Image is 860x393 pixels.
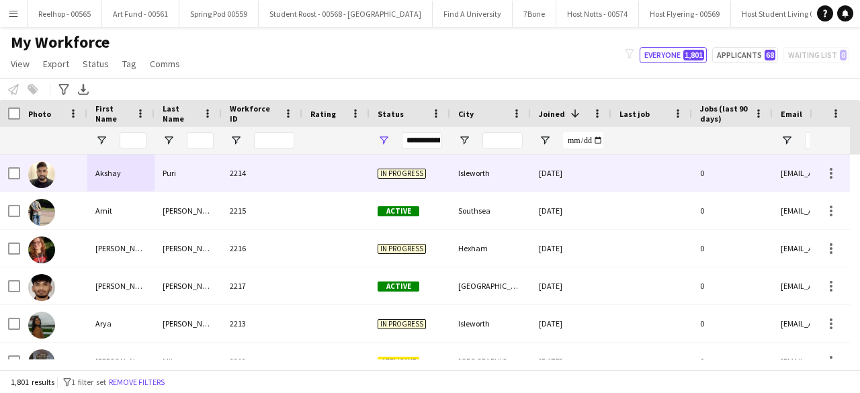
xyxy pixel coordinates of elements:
[731,1,841,27] button: Host Student Living 00547
[56,81,72,97] app-action-btn: Advanced filters
[71,377,106,387] span: 1 filter set
[222,267,302,304] div: 2217
[378,206,419,216] span: Active
[28,312,55,339] img: Arya Banerjee
[87,230,155,267] div: [PERSON_NAME]
[531,155,611,191] div: [DATE]
[310,109,336,119] span: Rating
[640,47,707,63] button: Everyone1,801
[531,267,611,304] div: [DATE]
[450,230,531,267] div: Hexham
[378,169,426,179] span: In progress
[458,109,474,119] span: City
[450,267,531,304] div: [GEOGRAPHIC_DATA]
[378,281,419,292] span: Active
[155,155,222,191] div: Puri
[28,274,55,301] img: Steven Pandeti
[712,47,778,63] button: Applicants68
[38,55,75,73] a: Export
[531,343,611,380] div: [DATE]
[378,319,426,329] span: In progress
[163,103,198,124] span: Last Name
[75,81,91,97] app-action-btn: Export XLSX
[150,58,180,70] span: Comms
[482,132,523,148] input: City Filter Input
[222,230,302,267] div: 2216
[450,192,531,229] div: Southsea
[378,134,390,146] button: Open Filter Menu
[513,1,556,27] button: 7Bone
[254,132,294,148] input: Workforce ID Filter Input
[28,236,55,263] img: Jade Walton
[187,132,214,148] input: Last Name Filter Input
[531,192,611,229] div: [DATE]
[28,109,51,119] span: Photo
[639,1,731,27] button: Host Flyering - 00569
[700,103,748,124] span: Jobs (last 90 days)
[83,58,109,70] span: Status
[230,134,242,146] button: Open Filter Menu
[450,343,531,380] div: [GEOGRAPHIC_DATA]
[28,199,55,226] img: Amit Singh
[43,58,69,70] span: Export
[692,267,773,304] div: 0
[179,1,259,27] button: Spring Pod 00559
[77,55,114,73] a: Status
[28,1,102,27] button: Reelhop - 00565
[155,192,222,229] div: [PERSON_NAME]
[222,343,302,380] div: 2212
[619,109,650,119] span: Last job
[450,305,531,342] div: Isleworth
[87,192,155,229] div: Amit
[378,244,426,254] span: In progress
[155,305,222,342] div: [PERSON_NAME]
[102,1,179,27] button: Art Fund - 00561
[692,343,773,380] div: 0
[563,132,603,148] input: Joined Filter Input
[28,161,55,188] img: Akshay Puri
[692,192,773,229] div: 0
[230,103,278,124] span: Workforce ID
[531,230,611,267] div: [DATE]
[692,155,773,191] div: 0
[87,267,155,304] div: [PERSON_NAME]
[683,50,704,60] span: 1,801
[87,155,155,191] div: Akshay
[378,357,419,367] span: Applicant
[95,103,130,124] span: First Name
[259,1,433,27] button: Student Roost - 00568 - [GEOGRAPHIC_DATA]
[144,55,185,73] a: Comms
[539,109,565,119] span: Joined
[11,58,30,70] span: View
[106,375,167,390] button: Remove filters
[155,343,222,380] div: Milungu
[433,1,513,27] button: Find A University
[781,134,793,146] button: Open Filter Menu
[450,155,531,191] div: Isleworth
[122,58,136,70] span: Tag
[222,305,302,342] div: 2213
[556,1,639,27] button: Host Notts - 00574
[458,134,470,146] button: Open Filter Menu
[87,343,155,380] div: [PERSON_NAME]
[692,305,773,342] div: 0
[28,349,55,376] img: Chris Milungu
[87,305,155,342] div: Arya
[539,134,551,146] button: Open Filter Menu
[155,267,222,304] div: [PERSON_NAME]
[163,134,175,146] button: Open Filter Menu
[531,305,611,342] div: [DATE]
[11,32,110,52] span: My Workforce
[222,155,302,191] div: 2214
[781,109,802,119] span: Email
[222,192,302,229] div: 2215
[120,132,146,148] input: First Name Filter Input
[155,230,222,267] div: [PERSON_NAME]
[95,134,107,146] button: Open Filter Menu
[5,55,35,73] a: View
[378,109,404,119] span: Status
[117,55,142,73] a: Tag
[765,50,775,60] span: 68
[692,230,773,267] div: 0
